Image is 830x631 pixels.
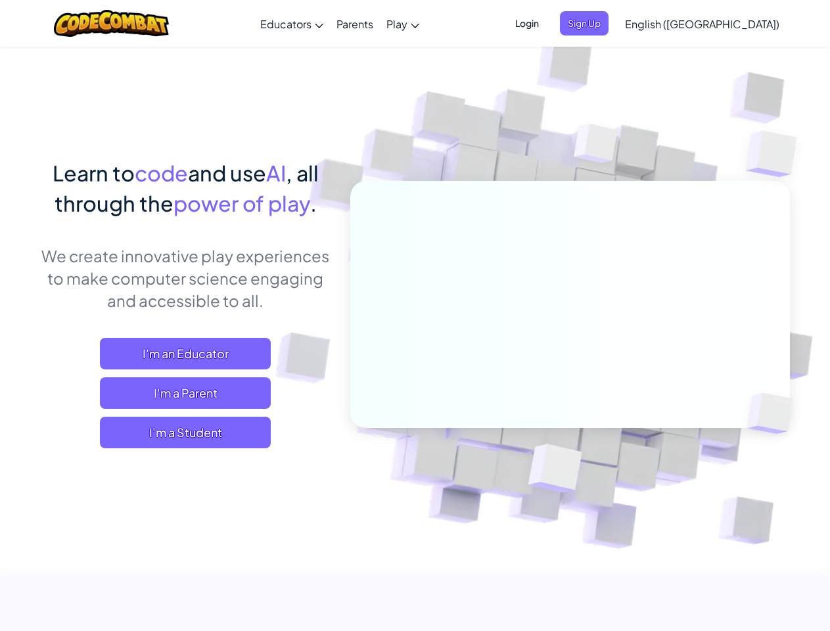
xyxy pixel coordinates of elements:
[560,11,609,35] button: Sign Up
[100,338,271,369] a: I'm an Educator
[266,160,286,186] span: AI
[496,416,613,525] img: Overlap cubes
[100,377,271,409] a: I'm a Parent
[41,245,331,312] p: We create innovative play experiences to make computer science engaging and accessible to all.
[386,17,407,31] span: Play
[173,190,310,216] span: power of play
[100,417,271,448] button: I'm a Student
[330,6,380,41] a: Parents
[549,98,643,196] img: Overlap cubes
[725,365,823,461] img: Overlap cubes
[507,11,547,35] button: Login
[135,160,188,186] span: code
[310,190,317,216] span: .
[53,160,135,186] span: Learn to
[625,17,779,31] span: English ([GEOGRAPHIC_DATA])
[618,6,786,41] a: English ([GEOGRAPHIC_DATA])
[260,17,311,31] span: Educators
[254,6,330,41] a: Educators
[188,160,266,186] span: and use
[54,10,169,37] img: CodeCombat logo
[380,6,426,41] a: Play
